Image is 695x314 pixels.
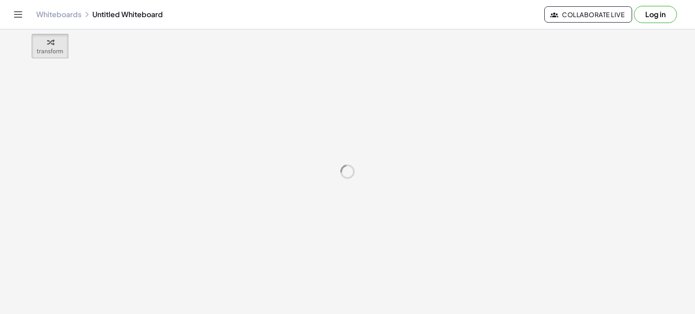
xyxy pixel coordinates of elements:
[37,48,63,55] span: transform
[552,10,624,19] span: Collaborate Live
[634,6,677,23] button: Log in
[11,7,25,22] button: Toggle navigation
[36,10,81,19] a: Whiteboards
[32,34,68,58] button: transform
[544,6,632,23] button: Collaborate Live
